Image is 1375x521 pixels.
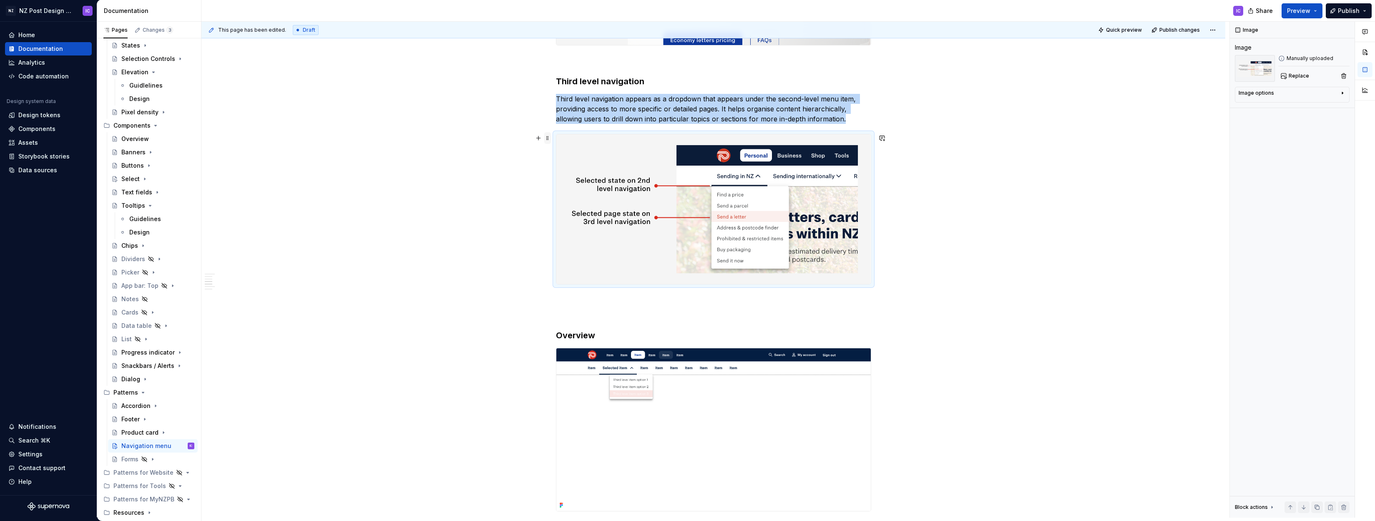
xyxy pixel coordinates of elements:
div: Selection Controls [121,55,175,63]
a: Dividers [108,252,198,266]
a: Analytics [5,56,92,69]
div: Patterns for MyNZPB [100,493,198,506]
a: Accordion [108,399,198,413]
div: Notifications [18,423,56,431]
button: Contact support [5,461,92,475]
a: Chips [108,239,198,252]
div: Storybook stories [18,152,70,161]
div: Select [121,175,140,183]
a: Footer [108,413,198,426]
div: Help [18,478,32,486]
div: Footer [121,415,140,423]
div: Navigation menu [121,442,171,450]
div: Elevation [121,68,148,76]
div: IC [190,442,192,450]
a: Selection Controls [108,52,198,65]
div: Documentation [104,7,198,15]
img: 7b932d68-ee77-4a87-b991-82bef481bc99.png [556,348,871,511]
span: 3 [166,27,173,33]
a: Guidlelines [116,79,198,92]
span: Share [1256,7,1273,15]
div: Patterns for MyNZPB [113,495,174,503]
a: Snackbars / Alerts [108,359,198,373]
div: Cards [121,308,138,317]
div: IC [85,8,90,14]
div: Resources [100,506,198,519]
div: Dialog [121,375,140,383]
div: Design [129,228,150,237]
a: List [108,332,198,346]
span: Publish changes [1159,27,1200,33]
div: Patterns for Tools [100,479,198,493]
div: Assets [18,138,38,147]
div: Guidelines [129,215,161,223]
a: Home [5,28,92,42]
div: Tooltips [121,201,145,210]
div: Components [113,121,151,130]
a: Picker [108,266,198,279]
svg: Supernova Logo [28,502,69,511]
span: Publish [1338,7,1360,15]
h3: Overview [556,330,871,341]
span: Quick preview [1106,27,1142,33]
a: Notes [108,292,198,306]
div: Design system data [7,98,56,105]
a: Banners [108,146,198,159]
div: Guidlelines [129,81,163,90]
a: Code automation [5,70,92,83]
div: Home [18,31,35,39]
div: Progress indicator [121,348,175,357]
div: Product card [121,428,158,437]
img: d4250563-a07b-4f10-89cf-e4a29589dd13.png [556,134,871,284]
p: Third level navigation appears as a dropdown that appears under the second-level menu item, provi... [556,94,871,124]
div: Image options [1239,90,1274,96]
div: Picker [121,268,139,277]
span: Preview [1287,7,1310,15]
a: Design [116,226,198,239]
a: App bar: Top [108,279,198,292]
div: Patterns [100,386,198,399]
div: Banners [121,148,146,156]
a: Data table [108,319,198,332]
div: Manually uploaded [1278,55,1350,62]
div: NZ Post Design System [19,7,73,15]
button: Publish changes [1149,24,1204,36]
a: Progress indicator [108,346,198,359]
div: Documentation [18,45,63,53]
a: Forms [108,453,198,466]
button: Share [1244,3,1278,18]
div: Patterns for Website [113,468,173,477]
button: NZNZ Post Design SystemIC [2,2,95,20]
div: Pages [103,27,128,33]
a: Buttons [108,159,198,172]
div: IC [1236,8,1241,14]
button: Quick preview [1096,24,1146,36]
div: Settings [18,450,43,458]
div: Components [18,125,55,133]
a: Cards [108,306,198,319]
div: Patterns for Website [100,466,198,479]
button: Image options [1239,90,1346,100]
a: Storybook stories [5,150,92,163]
img: d4250563-a07b-4f10-89cf-e4a29589dd13.png [1235,55,1275,82]
span: This page has been edited. [218,27,286,33]
a: Text fields [108,186,198,199]
div: List [121,335,132,343]
div: Accordion [121,402,151,410]
a: Design tokens [5,108,92,122]
span: Draft [303,27,315,33]
a: Navigation menuIC [108,439,198,453]
div: Patterns for Tools [113,482,166,490]
div: Buttons [121,161,144,170]
button: Notifications [5,420,92,433]
div: Dividers [121,255,145,263]
div: Pixel density [121,108,158,116]
div: Data sources [18,166,57,174]
a: Elevation [108,65,198,79]
div: Resources [113,508,144,517]
button: Help [5,475,92,488]
div: Changes [143,27,173,33]
a: Documentation [5,42,92,55]
div: Search ⌘K [18,436,50,445]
